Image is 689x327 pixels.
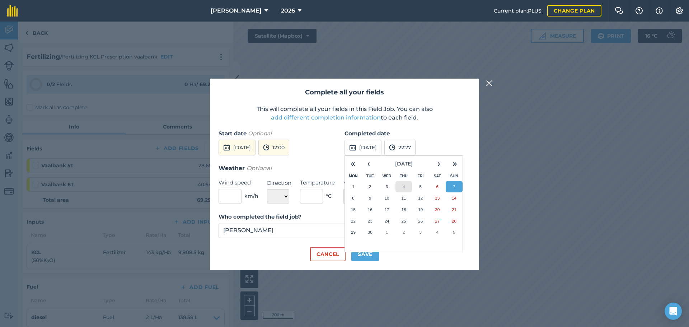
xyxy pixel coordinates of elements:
abbr: September 29, 2025 [351,230,356,234]
abbr: Monday [349,174,358,178]
img: A question mark icon [635,7,643,14]
button: October 2, 2025 [395,226,412,238]
img: svg+xml;base64,PHN2ZyB4bWxucz0iaHR0cDovL3d3dy53My5vcmcvMjAwMC9zdmciIHdpZHRoPSIxNyIgaGVpZ2h0PSIxNy... [656,6,663,15]
button: September 26, 2025 [412,215,429,227]
abbr: September 20, 2025 [435,207,440,212]
h2: Complete all your fields [219,87,470,98]
button: October 3, 2025 [412,226,429,238]
abbr: September 30, 2025 [368,230,372,234]
strong: Completed date [344,130,390,137]
span: ° C [326,192,332,200]
img: A cog icon [675,7,684,14]
button: September 16, 2025 [362,204,379,215]
button: Save [351,247,379,261]
abbr: September 4, 2025 [403,184,405,189]
abbr: September 12, 2025 [418,196,423,200]
span: [DATE] [395,160,413,167]
abbr: September 26, 2025 [418,219,423,223]
button: September 27, 2025 [429,215,446,227]
button: October 4, 2025 [429,226,446,238]
abbr: September 7, 2025 [453,184,455,189]
img: svg+xml;base64,PD94bWwgdmVyc2lvbj0iMS4wIiBlbmNvZGluZz0idXRmLTgiPz4KPCEtLSBHZW5lcmF0b3I6IEFkb2JlIE... [389,143,395,152]
button: September 7, 2025 [446,181,463,192]
button: Cancel [310,247,346,261]
button: September 22, 2025 [345,215,362,227]
abbr: October 5, 2025 [453,230,455,234]
button: September 28, 2025 [446,215,463,227]
em: Optional [248,130,272,137]
button: September 24, 2025 [379,215,395,227]
abbr: September 3, 2025 [386,184,388,189]
button: September 8, 2025 [345,192,362,204]
img: svg+xml;base64,PD94bWwgdmVyc2lvbj0iMS4wIiBlbmNvZGluZz0idXRmLTgiPz4KPCEtLSBHZW5lcmF0b3I6IEFkb2JlIE... [223,143,230,152]
a: Change plan [547,5,601,17]
button: September 18, 2025 [395,204,412,215]
abbr: September 9, 2025 [369,196,371,200]
button: September 2, 2025 [362,181,379,192]
button: September 25, 2025 [395,215,412,227]
button: September 12, 2025 [412,192,429,204]
button: » [447,156,463,172]
button: September 14, 2025 [446,192,463,204]
p: This will complete all your fields in this Field Job. You can also to each field. [219,105,470,122]
abbr: September 5, 2025 [420,184,422,189]
abbr: September 2, 2025 [369,184,371,189]
button: September 29, 2025 [345,226,362,238]
button: October 1, 2025 [379,226,395,238]
button: 22:27 [384,140,416,155]
abbr: September 16, 2025 [368,207,372,212]
button: ‹ [361,156,376,172]
span: Current plan : PLUS [494,7,542,15]
button: [DATE] [376,156,431,172]
em: Optional [247,165,272,172]
label: Temperature [300,178,335,187]
button: October 5, 2025 [446,226,463,238]
button: September 21, 2025 [446,204,463,215]
abbr: September 25, 2025 [401,219,406,223]
label: Wind speed [219,178,258,187]
abbr: September 28, 2025 [452,219,456,223]
button: September 5, 2025 [412,181,429,192]
button: September 19, 2025 [412,204,429,215]
div: Open Intercom Messenger [665,303,682,320]
button: 12:00 [258,140,289,155]
abbr: September 8, 2025 [352,196,354,200]
button: September 13, 2025 [429,192,446,204]
abbr: Thursday [400,174,408,178]
abbr: Wednesday [383,174,392,178]
abbr: September 11, 2025 [401,196,406,200]
label: Direction [267,179,291,187]
button: September 15, 2025 [345,204,362,215]
button: September 17, 2025 [379,204,395,215]
abbr: Sunday [450,174,458,178]
button: September 30, 2025 [362,226,379,238]
abbr: September 27, 2025 [435,219,440,223]
span: 2026 [281,6,295,15]
strong: Who completed the field job? [219,213,301,220]
label: Weather [343,179,379,187]
button: September 11, 2025 [395,192,412,204]
abbr: October 3, 2025 [420,230,422,234]
button: September 9, 2025 [362,192,379,204]
abbr: September 14, 2025 [452,196,456,200]
button: [DATE] [219,140,256,155]
h3: Weather [219,164,470,173]
abbr: Saturday [434,174,441,178]
abbr: September 21, 2025 [452,207,456,212]
strong: Start date [219,130,247,137]
span: km/h [244,192,258,200]
img: svg+xml;base64,PD94bWwgdmVyc2lvbj0iMS4wIiBlbmNvZGluZz0idXRmLTgiPz4KPCEtLSBHZW5lcmF0b3I6IEFkb2JlIE... [263,143,269,152]
button: September 6, 2025 [429,181,446,192]
button: September 10, 2025 [379,192,395,204]
img: svg+xml;base64,PHN2ZyB4bWxucz0iaHR0cDovL3d3dy53My5vcmcvMjAwMC9zdmciIHdpZHRoPSIyMiIgaGVpZ2h0PSIzMC... [486,79,492,88]
abbr: September 6, 2025 [436,184,438,189]
abbr: September 17, 2025 [385,207,389,212]
abbr: September 22, 2025 [351,219,356,223]
img: svg+xml;base64,PD94bWwgdmVyc2lvbj0iMS4wIiBlbmNvZGluZz0idXRmLTgiPz4KPCEtLSBHZW5lcmF0b3I6IEFkb2JlIE... [349,143,356,152]
abbr: October 1, 2025 [386,230,388,234]
abbr: September 13, 2025 [435,196,440,200]
abbr: October 4, 2025 [436,230,438,234]
abbr: Friday [417,174,423,178]
abbr: September 19, 2025 [418,207,423,212]
img: fieldmargin Logo [7,5,18,17]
